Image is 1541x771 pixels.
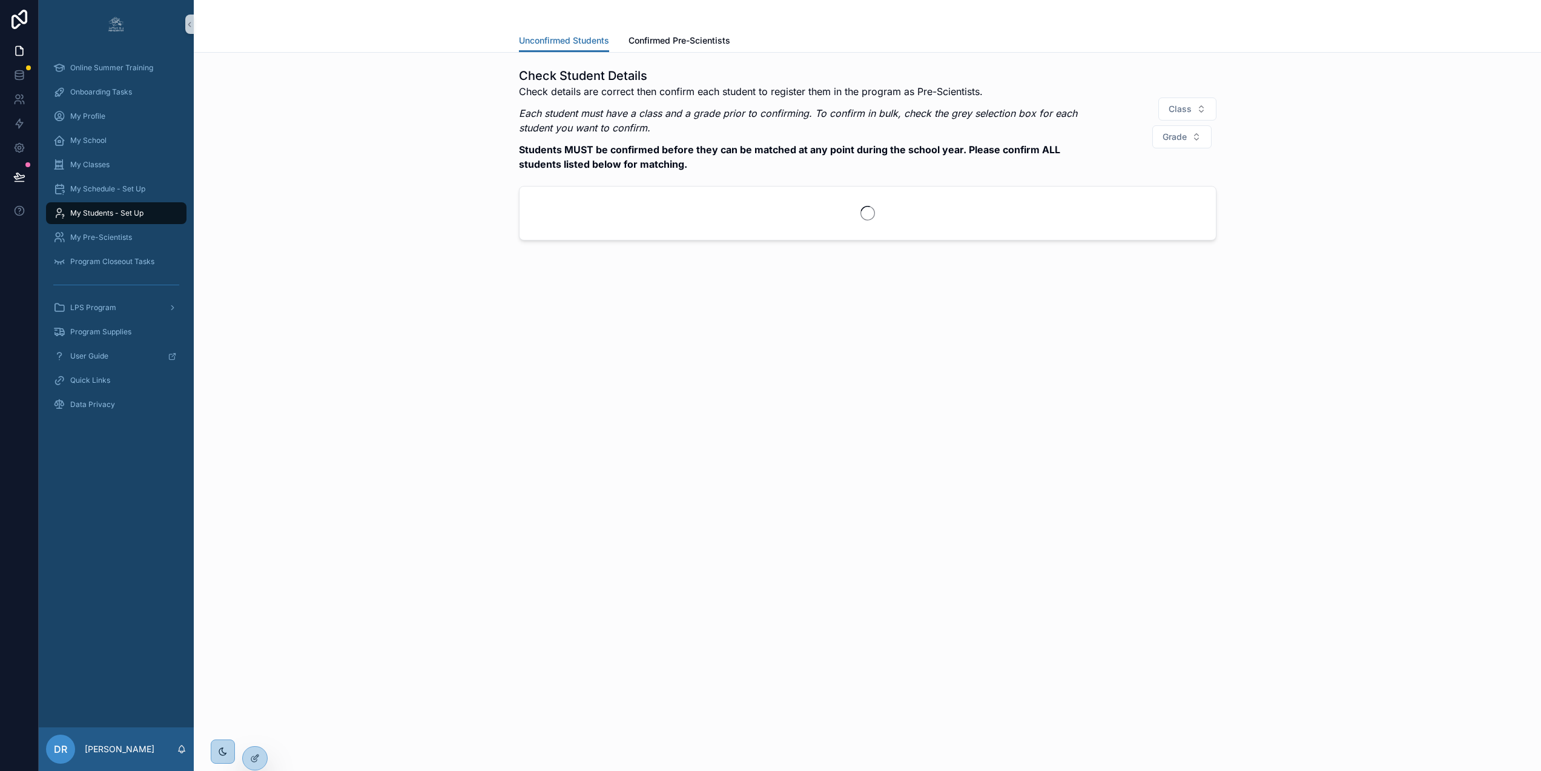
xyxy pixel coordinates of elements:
[46,297,186,319] a: LPS Program
[46,130,186,151] a: My School
[46,105,186,127] a: My Profile
[46,394,186,415] a: Data Privacy
[39,48,194,431] div: scrollable content
[70,160,110,170] span: My Classes
[70,400,115,409] span: Data Privacy
[70,351,108,361] span: User Guide
[519,84,1103,99] p: Check details are correct then confirm each student to register them in the program as Pre-Scient...
[1158,98,1216,121] button: Select Button
[70,208,144,218] span: My Students - Set Up
[70,257,154,266] span: Program Closeout Tasks
[1169,103,1192,115] span: Class
[46,154,186,176] a: My Classes
[107,15,126,34] img: App logo
[1152,125,1212,148] button: Select Button
[46,178,186,200] a: My Schedule - Set Up
[1163,131,1187,143] span: Grade
[70,87,132,97] span: Onboarding Tasks
[46,227,186,248] a: My Pre-Scientists
[70,184,145,194] span: My Schedule - Set Up
[46,81,186,103] a: Onboarding Tasks
[70,136,107,145] span: My School
[70,376,110,385] span: Quick Links
[46,202,186,224] a: My Students - Set Up
[629,30,730,54] a: Confirmed Pre-Scientists
[46,345,186,367] a: User Guide
[70,233,132,242] span: My Pre-Scientists
[519,35,609,47] span: Unconfirmed Students
[70,327,131,337] span: Program Supplies
[629,35,730,47] span: Confirmed Pre-Scientists
[70,63,153,73] span: Online Summer Training
[70,303,116,313] span: LPS Program
[519,30,609,53] a: Unconfirmed Students
[46,57,186,79] a: Online Summer Training
[46,251,186,273] a: Program Closeout Tasks
[70,111,105,121] span: My Profile
[519,144,1060,170] strong: Students MUST be confirmed before they can be matched at any point during the school year. Please...
[519,67,1103,84] h1: Check Student Details
[85,743,154,755] p: [PERSON_NAME]
[54,742,67,756] span: DR
[46,369,186,391] a: Quick Links
[519,107,1077,134] em: Each student must have a class and a grade prior to confirming. To confirm in bulk, check the gre...
[46,321,186,343] a: Program Supplies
